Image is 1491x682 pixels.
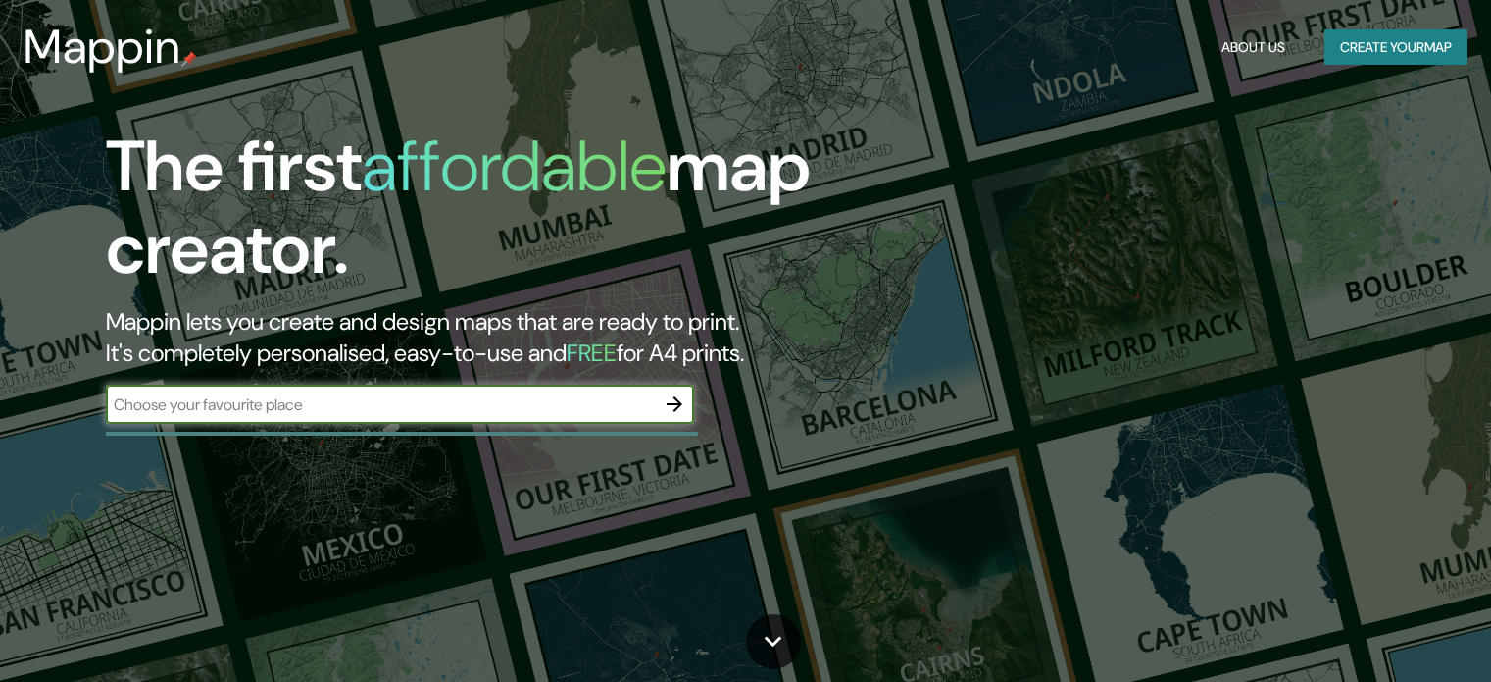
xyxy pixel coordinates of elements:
h2: Mappin lets you create and design maps that are ready to print. It's completely personalised, eas... [106,306,852,369]
button: About Us [1214,29,1293,66]
img: mappin-pin [181,51,197,67]
input: Choose your favourite place [106,393,655,416]
h1: affordable [362,121,667,212]
button: Create yourmap [1324,29,1467,66]
h1: The first map creator. [106,126,852,306]
h3: Mappin [24,20,181,75]
h5: FREE [567,338,617,368]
